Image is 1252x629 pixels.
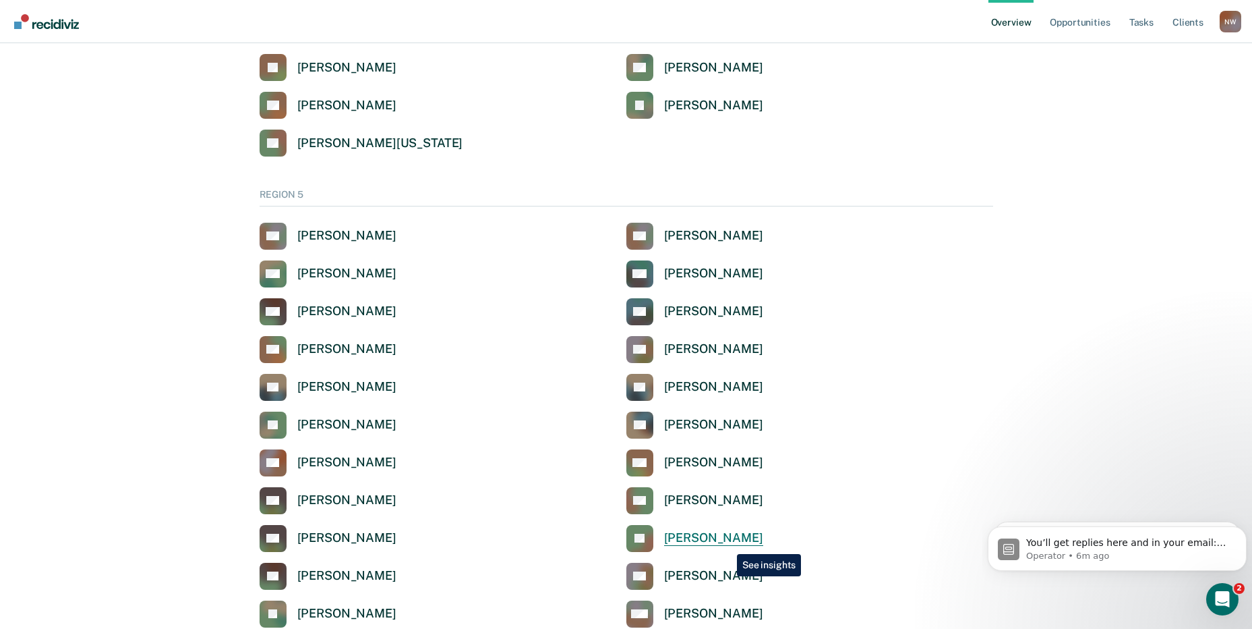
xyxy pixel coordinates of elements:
div: [PERSON_NAME] [664,341,763,357]
div: Good morning,I am attempting to locate [PERSON_NAME]/[PERSON_NAME] #03845141 under PO [PERSON_NAM... [49,78,259,213]
a: [PERSON_NAME] [626,374,763,401]
div: [PERSON_NAME] [664,60,763,76]
div: [PERSON_NAME] [664,530,763,546]
button: Home [211,5,237,31]
textarea: Message… [11,414,258,437]
img: Profile image for Kim [67,389,78,400]
div: Operator • AI Agent • 5m ago [22,342,142,350]
a: [PERSON_NAME] [626,525,763,552]
div: [PERSON_NAME] [297,606,396,622]
div: [PERSON_NAME] [297,266,396,281]
div: [PERSON_NAME] [297,568,396,584]
img: Profile image for Naomi [57,7,79,29]
div: [PERSON_NAME] [297,60,396,76]
img: Profile image for Naomi [76,389,86,400]
a: [PERSON_NAME] [626,487,763,514]
a: [PERSON_NAME] [626,449,763,476]
button: go back [9,5,34,31]
div: [PERSON_NAME] [664,568,763,584]
div: [PERSON_NAME] [297,98,396,113]
div: [PERSON_NAME] [664,417,763,433]
div: Good morning, I am attempting to locate [PERSON_NAME]/[PERSON_NAME] #03845141 under PO [PERSON_NA... [59,86,248,204]
button: Emoji picker [42,442,53,453]
a: [PERSON_NAME] [260,487,396,514]
a: [PERSON_NAME] [626,336,763,363]
a: [PERSON_NAME] [260,412,396,439]
a: [PERSON_NAME] [260,298,396,325]
b: A day [33,319,63,329]
div: [PERSON_NAME] [664,98,763,113]
a: [PERSON_NAME] [260,54,396,81]
iframe: Intercom live chat [1206,583,1239,616]
a: [PERSON_NAME] [626,298,763,325]
a: [PERSON_NAME] [626,412,763,439]
div: [PERSON_NAME] [664,304,763,319]
div: [PERSON_NAME] [664,493,763,508]
a: [PERSON_NAME] [626,261,763,288]
div: [PERSON_NAME] [664,266,763,281]
button: Profile dropdown button [1220,11,1241,32]
a: [PERSON_NAME] [260,563,396,590]
div: You’ll get replies here and in your email:✉️[PERSON_NAME][EMAIL_ADDRESS][US_STATE][DOMAIN_NAME][U... [11,223,221,339]
button: Send a message… [231,437,253,458]
div: Nadia says… [11,78,259,223]
div: Profile image for Krysty [76,7,98,29]
a: [PERSON_NAME] [626,563,763,590]
b: [PERSON_NAME][EMAIL_ADDRESS][US_STATE][DOMAIN_NAME][US_STATE] [22,259,177,296]
div: Our usual reply time 🕒 [22,304,210,331]
div: N W [1220,11,1241,32]
div: [PERSON_NAME] [297,304,396,319]
div: You’ll get replies here and in your email: ✉️ [22,231,210,298]
div: Operator says… [11,223,259,368]
a: [PERSON_NAME] [260,92,396,119]
a: [PERSON_NAME][US_STATE] [260,130,463,157]
div: [PERSON_NAME] [297,417,396,433]
button: Gif picker [64,442,75,453]
div: Profile image for Krysty [84,389,94,400]
iframe: Intercom notifications message [982,498,1252,593]
div: [PERSON_NAME] [664,228,763,244]
img: Recidiviz [14,14,79,29]
a: [PERSON_NAME] [260,374,396,401]
div: [PERSON_NAME][US_STATE] [297,136,463,151]
button: Upload attachment [21,442,32,453]
div: [PERSON_NAME] [297,530,396,546]
a: [PERSON_NAME] [260,525,396,552]
div: REGION 5 [260,189,993,207]
div: Waiting for a teammate [13,389,256,400]
div: [PERSON_NAME] [297,493,396,508]
div: [PERSON_NAME] [664,606,763,622]
div: [PERSON_NAME] [297,379,396,395]
a: [PERSON_NAME] [626,601,763,628]
a: [PERSON_NAME] [260,336,396,363]
div: [PERSON_NAME] [664,379,763,395]
span: 2 [1234,583,1245,594]
a: [PERSON_NAME] [260,601,396,628]
a: [PERSON_NAME] [260,223,396,250]
img: Profile image for Kim [38,7,60,29]
div: [PERSON_NAME] [664,455,763,470]
a: [PERSON_NAME] [260,449,396,476]
a: [PERSON_NAME] [260,261,396,288]
div: [PERSON_NAME] [297,455,396,470]
p: Within a day [114,17,169,30]
h1: Recidiviz [103,7,150,17]
a: [PERSON_NAME] [626,223,763,250]
div: [PERSON_NAME] [297,341,396,357]
a: [PERSON_NAME] [626,92,763,119]
button: Start recording [86,442,96,453]
div: Close [237,5,261,30]
a: [PERSON_NAME] [626,54,763,81]
div: [PERSON_NAME] [297,228,396,244]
